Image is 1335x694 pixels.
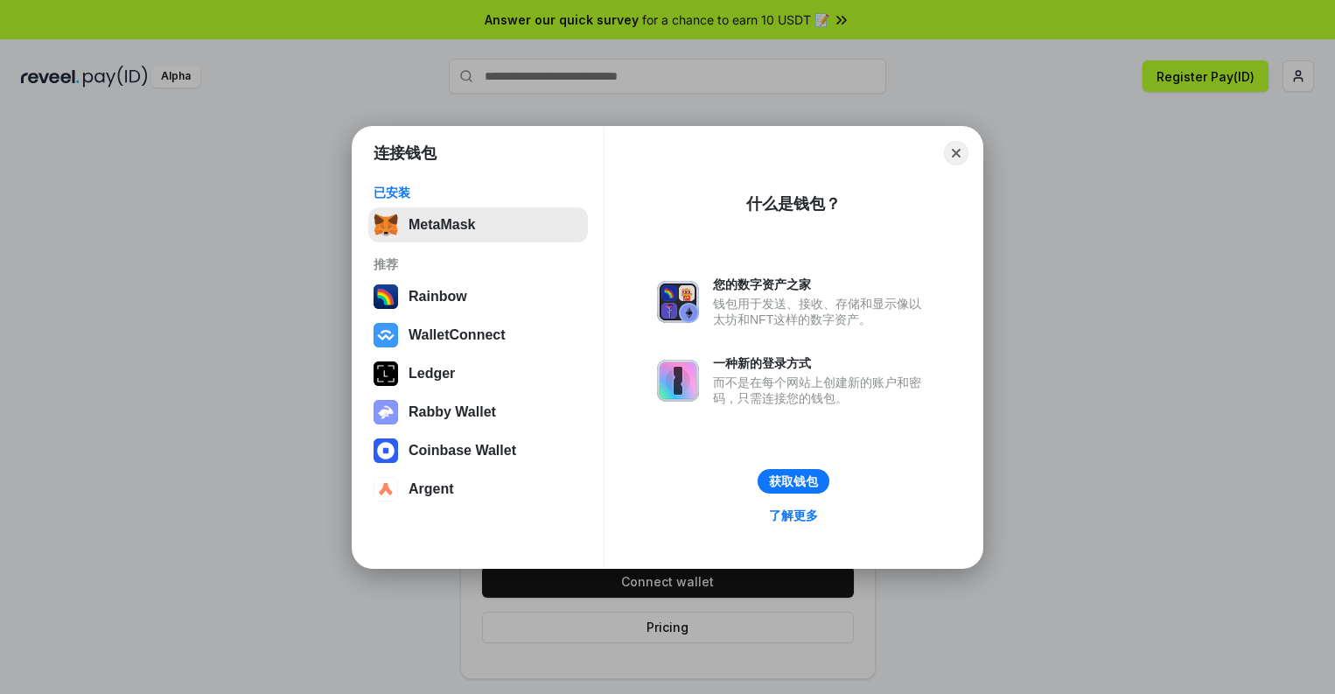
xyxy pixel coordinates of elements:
div: 获取钱包 [769,473,818,489]
a: 了解更多 [758,504,828,527]
button: 获取钱包 [758,469,829,494]
img: svg+xml,%3Csvg%20width%3D%22120%22%20height%3D%22120%22%20viewBox%3D%220%200%20120%20120%22%20fil... [374,284,398,309]
button: Argent [368,472,588,507]
button: Coinbase Wallet [368,433,588,468]
div: Coinbase Wallet [409,443,516,459]
div: 钱包用于发送、接收、存储和显示像以太坊和NFT这样的数字资产。 [713,296,930,327]
h1: 连接钱包 [374,143,437,164]
img: svg+xml,%3Csvg%20xmlns%3D%22http%3A%2F%2Fwww.w3.org%2F2000%2Fsvg%22%20fill%3D%22none%22%20viewBox... [657,360,699,402]
div: MetaMask [409,217,475,233]
img: svg+xml,%3Csvg%20width%3D%2228%22%20height%3D%2228%22%20viewBox%3D%220%200%2028%2028%22%20fill%3D... [374,438,398,463]
div: 而不是在每个网站上创建新的账户和密码，只需连接您的钱包。 [713,375,930,406]
img: svg+xml,%3Csvg%20width%3D%2228%22%20height%3D%2228%22%20viewBox%3D%220%200%2028%2028%22%20fill%3D... [374,323,398,347]
div: 什么是钱包？ [746,193,841,214]
button: MetaMask [368,207,588,242]
div: 推荐 [374,256,583,272]
img: svg+xml,%3Csvg%20fill%3D%22none%22%20height%3D%2233%22%20viewBox%3D%220%200%2035%2033%22%20width%... [374,213,398,237]
img: svg+xml,%3Csvg%20xmlns%3D%22http%3A%2F%2Fwww.w3.org%2F2000%2Fsvg%22%20width%3D%2228%22%20height%3... [374,361,398,386]
img: svg+xml,%3Csvg%20xmlns%3D%22http%3A%2F%2Fwww.w3.org%2F2000%2Fsvg%22%20fill%3D%22none%22%20viewBox... [374,400,398,424]
div: 了解更多 [769,508,818,523]
img: svg+xml,%3Csvg%20xmlns%3D%22http%3A%2F%2Fwww.w3.org%2F2000%2Fsvg%22%20fill%3D%22none%22%20viewBox... [657,281,699,323]
div: 您的数字资产之家 [713,277,930,292]
div: WalletConnect [409,327,506,343]
button: Rainbow [368,279,588,314]
img: svg+xml,%3Csvg%20width%3D%2228%22%20height%3D%2228%22%20viewBox%3D%220%200%2028%2028%22%20fill%3D... [374,477,398,501]
div: Rabby Wallet [409,404,496,420]
button: WalletConnect [368,318,588,353]
div: Ledger [409,366,455,382]
button: Rabby Wallet [368,395,588,430]
div: Rainbow [409,289,467,305]
div: 一种新的登录方式 [713,355,930,371]
button: Ledger [368,356,588,391]
div: Argent [409,481,454,497]
div: 已安装 [374,185,583,200]
button: Close [944,141,968,165]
